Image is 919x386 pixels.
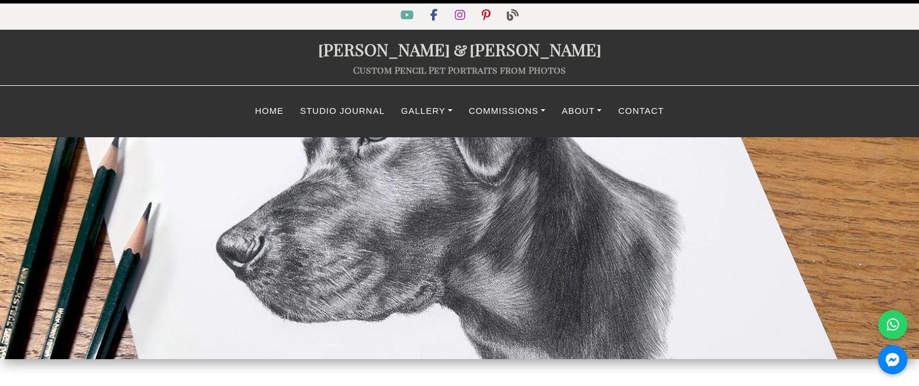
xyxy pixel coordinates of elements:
[878,310,907,339] a: WhatsApp
[318,38,602,60] a: [PERSON_NAME]&[PERSON_NAME]
[554,100,610,123] a: About
[353,64,566,76] a: Custom Pencil Pet Portraits from Photos
[247,100,292,123] a: Home
[475,11,500,21] a: Pinterest
[450,38,469,60] span: &
[393,100,461,123] a: Gallery
[292,100,393,123] a: Studio Journal
[461,100,554,123] a: Commissions
[610,100,672,123] a: Contact
[393,11,423,21] a: YouTube
[423,11,447,21] a: Facebook
[448,11,475,21] a: Instagram
[500,11,526,21] a: Blog
[878,345,907,374] a: Messenger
